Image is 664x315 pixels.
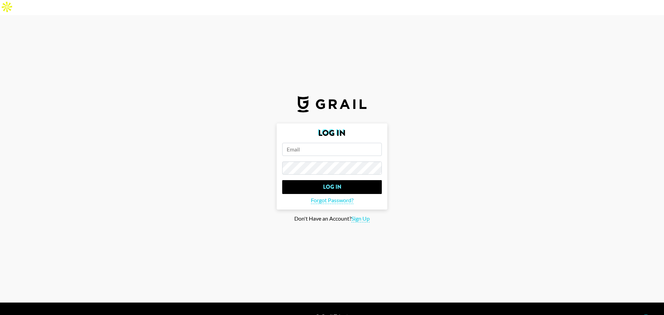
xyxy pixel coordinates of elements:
[351,215,370,222] span: Sign Up
[282,129,382,137] h2: Log In
[282,143,382,156] input: Email
[297,96,367,112] img: Grail Talent Logo
[6,215,658,222] div: Don't Have an Account?
[282,180,382,194] input: Log In
[311,197,353,204] span: Forgot Password?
